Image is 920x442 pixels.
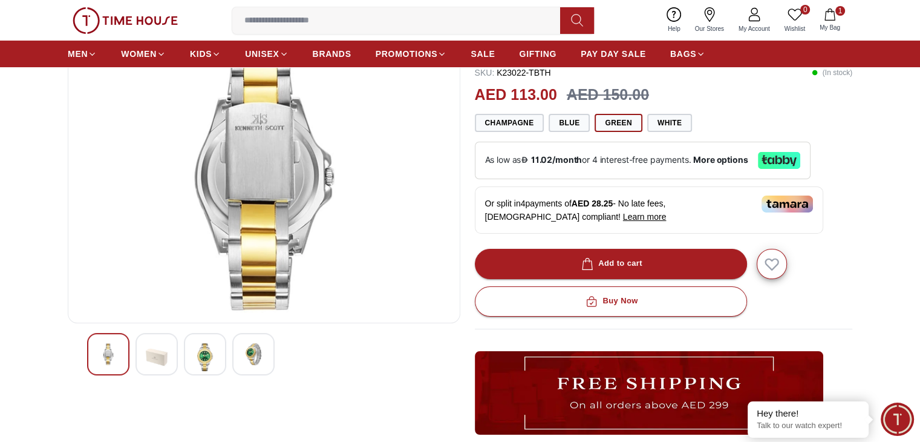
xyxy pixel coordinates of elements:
[567,84,649,107] h3: AED 150.00
[815,23,845,32] span: My Bag
[78,22,450,313] img: Kenneth Scott Men's Champagne Dial Analog Watch - K23022-GBGC
[146,343,168,371] img: Kenneth Scott Men's Champagne Dial Analog Watch - K23022-GBGC
[475,286,747,317] button: Buy Now
[519,43,556,65] a: GIFTING
[812,6,847,35] button: 1My Bag
[190,48,212,60] span: KIDS
[734,24,775,33] span: My Account
[780,24,810,33] span: Wishlist
[313,43,351,65] a: BRANDS
[647,114,692,132] button: White
[661,5,688,36] a: Help
[68,48,88,60] span: MEN
[73,7,178,34] img: ...
[581,43,646,65] a: PAY DAY SALE
[583,294,638,308] div: Buy Now
[190,43,221,65] a: KIDS
[68,43,97,65] a: MEN
[595,114,642,132] button: Green
[800,5,810,15] span: 0
[688,5,731,36] a: Our Stores
[121,43,166,65] a: WOMEN
[475,84,557,107] h2: AED 113.00
[581,48,646,60] span: PAY DAY SALE
[519,48,556,60] span: GIFTING
[579,257,642,271] div: Add to cart
[313,48,351,60] span: BRANDS
[376,43,447,65] a: PROMOTIONS
[881,403,914,436] div: Chat Widget
[757,421,860,431] p: Talk to our watch expert!
[623,212,667,222] span: Learn more
[572,199,613,208] span: AED 28.25
[549,114,590,132] button: Blue
[471,43,495,65] a: SALE
[777,5,812,36] a: 0Wishlist
[475,67,551,79] p: K23022-TBTH
[475,249,747,279] button: Add to cart
[475,114,544,132] button: Champagne
[245,43,288,65] a: UNISEX
[812,67,852,79] p: ( In stock )
[475,351,823,435] img: ...
[762,196,813,213] img: Tamara
[835,6,845,16] span: 1
[663,24,685,33] span: Help
[194,343,216,371] img: Kenneth Scott Men's Champagne Dial Analog Watch - K23022-GBGC
[376,48,438,60] span: PROMOTIONS
[475,186,823,234] div: Or split in 4 payments of - No late fees, [DEMOGRAPHIC_DATA] compliant!
[245,48,279,60] span: UNISEX
[475,68,495,78] span: SKU :
[243,343,264,365] img: Kenneth Scott Men's Champagne Dial Analog Watch - K23022-GBGC
[690,24,729,33] span: Our Stores
[670,43,705,65] a: BAGS
[670,48,696,60] span: BAGS
[97,343,119,365] img: Kenneth Scott Men's Champagne Dial Analog Watch - K23022-GBGC
[471,48,495,60] span: SALE
[757,407,860,420] div: Hey there!
[121,48,157,60] span: WOMEN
